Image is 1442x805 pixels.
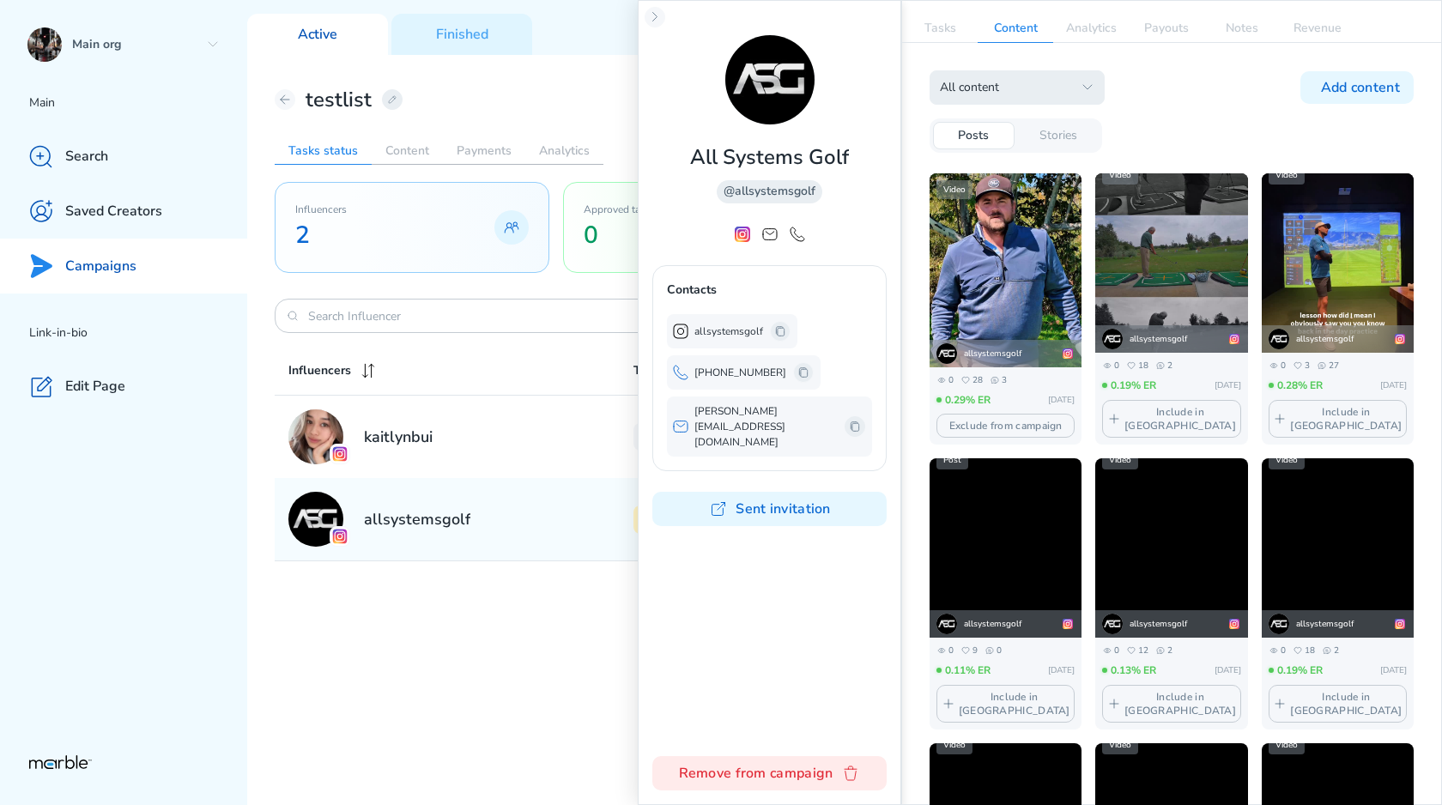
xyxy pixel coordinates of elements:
p: 2 [1167,360,1172,372]
div: All content [940,80,1072,96]
h2: allsystemsgolf [364,509,470,530]
h2: kaitlynbui [364,427,433,447]
p: 27 [1329,360,1339,372]
p: Content [978,15,1053,42]
button: Sent invitation [652,492,887,526]
p: Campaigns [65,257,136,275]
p: 9 [972,645,978,657]
span: 2 [295,220,347,252]
p: allsystemsgolf [1296,618,1354,630]
p: 3 [1002,374,1007,386]
button: Include in [GEOGRAPHIC_DATA] [936,685,1075,723]
p: 3 [1305,360,1310,372]
p: 0 [948,645,954,657]
p: 28 [972,374,983,386]
p: Active [298,26,337,44]
p: 0 [1281,645,1286,657]
p: 0.19% ER [1111,378,1156,392]
p: [DATE] [1048,394,1075,406]
p: 0.13% ER [1111,663,1156,677]
p: Video [1109,169,1131,181]
p: Finished [436,26,488,44]
p: Search [65,148,108,166]
button: Include in [GEOGRAPHIC_DATA] [1102,685,1240,723]
div: @allsystemsgolf [717,180,822,203]
p: Influencers [288,360,351,381]
p: 18 [1305,645,1315,657]
p: 12 [1138,645,1148,657]
p: unassigned [633,423,700,451]
p: allsystemsgolf [964,348,1021,360]
p: Video [1275,739,1298,751]
p: 0 [1281,360,1286,372]
p: Main org [72,37,199,53]
input: Search Influencer [308,308,701,324]
p: [DATE] [1215,379,1241,391]
span: Approved tasks [584,203,656,216]
p: Payouts [1129,15,1204,42]
p: [DATE] [1048,664,1075,676]
p: 0 [1114,360,1119,372]
p: 2 [1167,645,1172,657]
p: Task Status [633,360,700,381]
p: Video [943,184,966,196]
h1: testlist [306,86,372,113]
p: Video [1275,169,1298,181]
button: Add content [1300,71,1414,104]
p: Posts [958,128,989,144]
p: [PHONE_NUMBER] [694,365,786,380]
p: Stories [1039,128,1077,144]
p: allsystemsgolf [694,324,763,339]
p: Tasks [902,15,978,42]
button: Include in [GEOGRAPHIC_DATA] [1269,685,1407,723]
p: 2 [1334,645,1339,657]
p: allsystemsgolf [1296,333,1354,345]
p: 18 [1138,360,1148,372]
p: [DATE] [1380,379,1407,391]
p: Contacts [667,280,717,300]
p: Analytics [1053,15,1129,42]
button: Exclude from campaign [936,414,1075,438]
span: 0 [584,220,656,252]
p: 0 [948,374,954,386]
p: Video [1275,454,1298,466]
p: Video [1109,739,1131,751]
h2: Payments [443,137,525,165]
p: 0 [997,645,1002,657]
h2: Tasks status [275,137,372,165]
p: 0.11% ER [945,663,991,677]
p: 0 [1114,645,1119,657]
p: Video [943,739,966,751]
h2: All Systems Golf [690,145,849,170]
p: allsystemsgolf [1130,618,1187,630]
button: All content [930,70,1105,105]
p: [PERSON_NAME][EMAIL_ADDRESS][DOMAIN_NAME] [694,403,838,450]
h2: Content [372,137,443,165]
p: 0.29% ER [945,393,991,407]
p: 0.28% ER [1277,378,1323,392]
p: Revenue [1280,15,1355,42]
p: [DATE] [1380,664,1407,676]
p: Main [29,93,247,113]
h2: Analytics [525,137,603,165]
p: Video [1109,454,1131,466]
p: Notes [1204,15,1280,42]
p: Link-in-bio [29,323,247,343]
p: Post [943,454,961,466]
p: allsystemsgolf [1130,333,1187,345]
p: Saved Creators [65,203,162,221]
span: Influencers [295,203,347,216]
p: pending [633,505,685,533]
button: Include in [GEOGRAPHIC_DATA] [1102,400,1240,438]
p: allsystemsgolf [964,618,1021,630]
p: 0.19% ER [1277,663,1323,677]
p: Edit Page [65,378,125,396]
p: [DATE] [1215,664,1241,676]
button: Include in [GEOGRAPHIC_DATA] [1269,400,1407,438]
button: Remove from campaign [652,756,887,790]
